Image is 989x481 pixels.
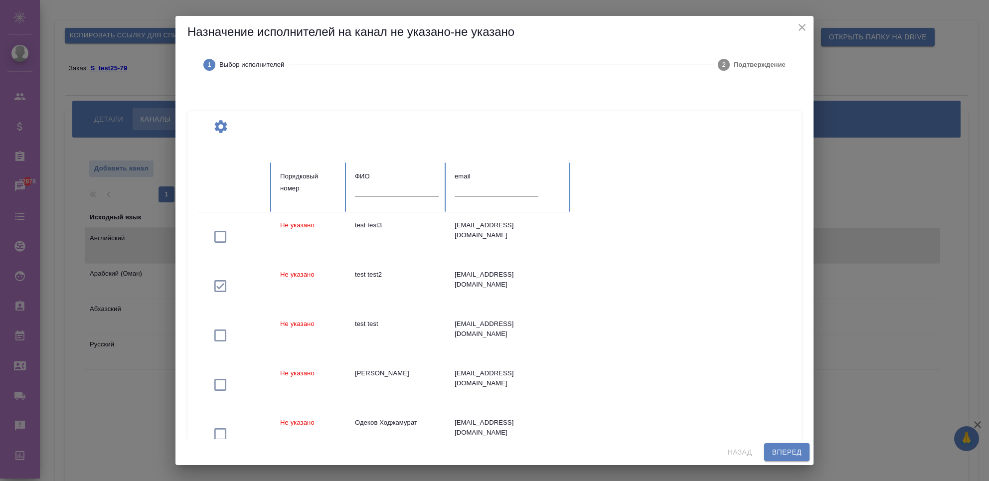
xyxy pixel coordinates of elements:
[355,368,439,378] div: [PERSON_NAME]
[722,61,725,68] text: 2
[280,419,315,426] span: Не указано
[795,20,810,35] button: close
[280,369,315,377] span: Не указано
[764,443,810,462] button: Вперед
[355,270,439,280] div: test test2
[355,418,439,428] div: Одеков Ходжамурат
[455,170,563,182] div: email
[734,60,786,70] span: Подтверждение
[772,446,802,459] span: Вперед
[455,270,563,290] div: [EMAIL_ADDRESS][DOMAIN_NAME]
[280,271,315,278] span: Не указано
[219,60,285,70] span: Выбор исполнителей
[455,220,563,240] div: [EMAIL_ADDRESS][DOMAIN_NAME]
[355,170,439,182] div: ФИО
[187,24,802,40] h5: Назначение исполнителей на канал не указано-не указано
[280,170,339,194] div: Порядковый номер
[207,61,211,68] text: 1
[280,221,315,229] span: Не указано
[195,47,293,83] button: Выбор исполнителей
[455,418,563,438] div: [EMAIL_ADDRESS][DOMAIN_NAME]
[455,368,563,388] div: [EMAIL_ADDRESS][DOMAIN_NAME]
[355,319,439,329] div: test test
[455,319,563,339] div: [EMAIL_ADDRESS][DOMAIN_NAME]
[710,47,794,83] button: Подтверждение
[280,320,315,327] span: Не указано
[355,220,439,230] div: test test3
